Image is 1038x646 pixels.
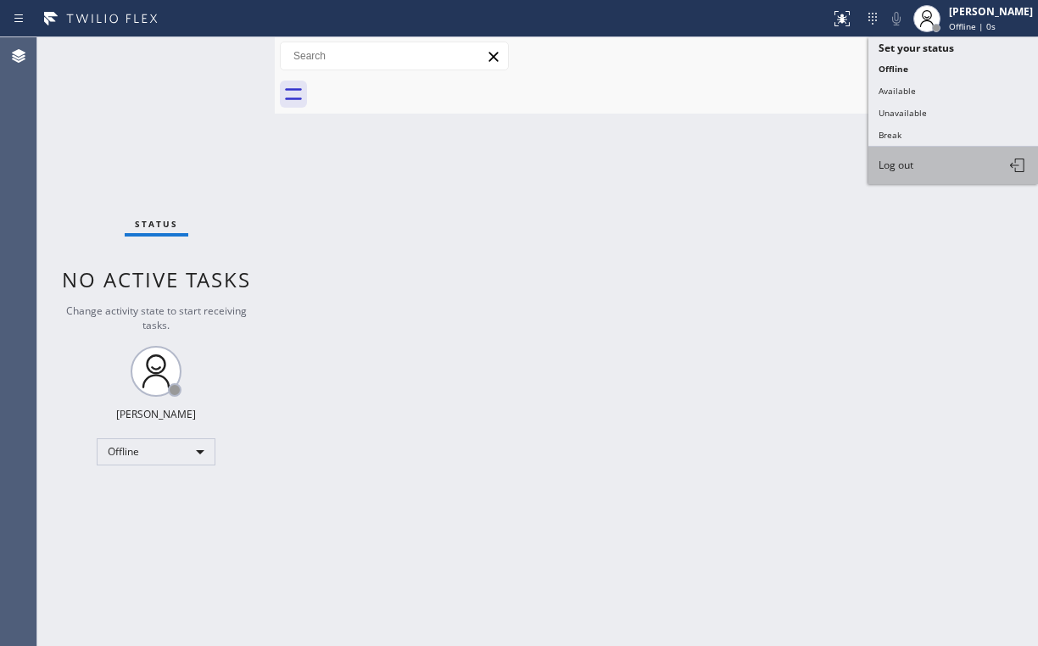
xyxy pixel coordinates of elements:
button: Mute [885,7,908,31]
span: Status [135,218,178,230]
div: [PERSON_NAME] [116,407,196,421]
div: Offline [97,438,215,465]
input: Search [281,42,508,70]
span: Change activity state to start receiving tasks. [66,304,247,332]
span: No active tasks [62,265,251,293]
span: Offline | 0s [949,20,996,32]
div: [PERSON_NAME] [949,4,1033,19]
